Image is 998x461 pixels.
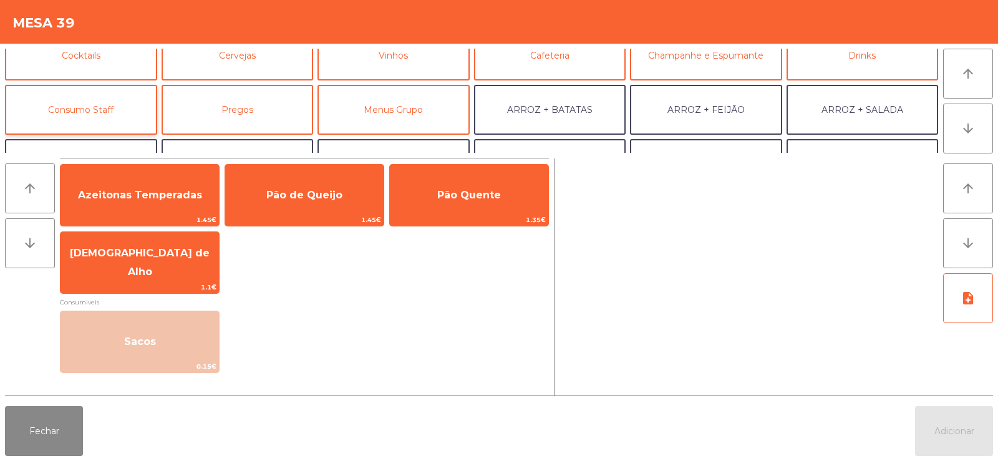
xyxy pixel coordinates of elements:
[61,361,219,372] span: 0.15€
[61,281,219,293] span: 1.1€
[60,296,549,308] span: Consumiveis
[474,85,626,135] button: ARROZ + BATATAS
[787,139,939,189] button: FEIJÃO + FEIJÃO
[5,31,157,80] button: Cocktails
[943,104,993,153] button: arrow_downward
[474,31,626,80] button: Cafeteria
[5,139,157,189] button: ARROZ + ARROZ
[22,236,37,251] i: arrow_downward
[787,85,939,135] button: ARROZ + SALADA
[961,291,976,306] i: note_add
[961,236,976,251] i: arrow_downward
[317,85,470,135] button: Menus Grupo
[943,273,993,323] button: note_add
[317,139,470,189] button: BATATA + SALADA
[390,214,548,226] span: 1.35€
[12,14,75,32] h4: Mesa 39
[943,218,993,268] button: arrow_downward
[630,139,782,189] button: FEIJÃO + SALADA
[266,189,342,201] span: Pão de Queijo
[78,189,202,201] span: Azeitonas Temperadas
[162,139,314,189] button: BATATA + FEIJÃO
[162,85,314,135] button: Pregos
[943,163,993,213] button: arrow_upward
[943,49,993,99] button: arrow_upward
[124,336,156,347] span: Sacos
[317,31,470,80] button: Vinhos
[70,247,210,278] span: [DEMOGRAPHIC_DATA] de Alho
[961,181,976,196] i: arrow_upward
[225,214,384,226] span: 1.45€
[5,218,55,268] button: arrow_downward
[61,214,219,226] span: 1.45€
[961,66,976,81] i: arrow_upward
[5,163,55,213] button: arrow_upward
[474,139,626,189] button: BATATA + BATATA
[5,85,157,135] button: Consumo Staff
[162,31,314,80] button: Cervejas
[961,121,976,136] i: arrow_downward
[22,181,37,196] i: arrow_upward
[630,31,782,80] button: Champanhe e Espumante
[787,31,939,80] button: Drinks
[630,85,782,135] button: ARROZ + FEIJÃO
[437,189,501,201] span: Pão Quente
[5,406,83,456] button: Fechar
